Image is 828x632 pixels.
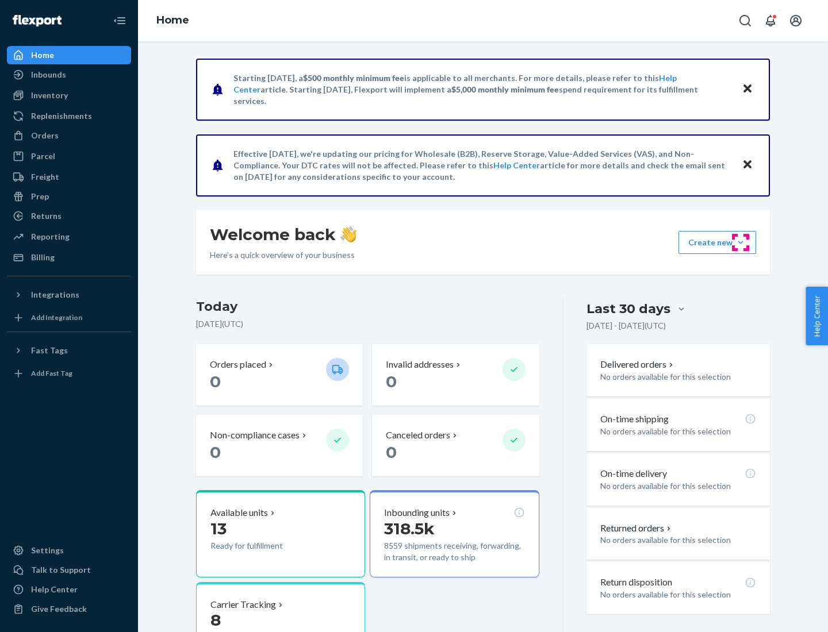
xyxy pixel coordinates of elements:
[451,84,559,94] span: $5,000 monthly minimum fee
[600,426,756,437] p: No orders available for this selection
[233,72,731,107] p: Starting [DATE], a is applicable to all merchants. For more details, please refer to this article...
[156,14,189,26] a: Home
[740,81,755,98] button: Close
[493,160,540,170] a: Help Center
[210,249,356,261] p: Here’s a quick overview of your business
[210,442,221,462] span: 0
[600,589,756,600] p: No orders available for this selection
[7,86,131,105] a: Inventory
[31,545,64,556] div: Settings
[31,289,79,300] div: Integrations
[31,603,87,615] div: Give Feedback
[386,358,454,371] p: Invalid addresses
[600,358,676,371] button: Delivered orders
[586,300,670,318] div: Last 30 days
[7,168,131,186] a: Freight
[31,171,59,183] div: Freight
[7,107,131,125] a: Replenishments
[31,191,49,202] div: Prep
[600,413,669,426] p: On-time shipping
[734,9,757,32] button: Open Search Box
[31,252,55,263] div: Billing
[386,372,397,391] span: 0
[7,65,131,84] a: Inbounds
[108,9,131,32] button: Close Navigation
[7,187,131,206] a: Prep
[600,576,672,589] p: Return disposition
[31,49,54,61] div: Home
[372,415,539,476] button: Canceled orders 0
[210,372,221,391] span: 0
[196,490,365,577] button: Available units13Ready for fulfillment
[7,600,131,618] button: Give Feedback
[7,126,131,145] a: Orders
[7,561,131,579] a: Talk to Support
[31,231,70,242] div: Reporting
[13,15,62,26] img: Flexport logo
[210,519,227,538] span: 13
[196,344,363,406] button: Orders placed 0
[386,429,450,442] p: Canceled orders
[806,287,828,345] button: Help Center
[31,151,55,162] div: Parcel
[370,490,539,577] button: Inbounding units318.5k8559 shipments receiving, forwarding, in transit, or ready to ship
[31,69,66,80] div: Inbounds
[196,298,539,316] h3: Today
[210,429,300,442] p: Non-compliance cases
[372,344,539,406] button: Invalid addresses 0
[7,541,131,560] a: Settings
[784,9,807,32] button: Open account menu
[586,320,666,332] p: [DATE] - [DATE] ( UTC )
[31,368,72,378] div: Add Fast Tag
[147,4,198,37] ol: breadcrumbs
[31,313,82,322] div: Add Integration
[600,480,756,492] p: No orders available for this selection
[233,148,731,183] p: Effective [DATE], we're updating our pricing for Wholesale (B2B), Reserve Storage, Value-Added Se...
[196,415,363,476] button: Non-compliance cases 0
[7,286,131,304] button: Integrations
[31,345,68,356] div: Fast Tags
[210,598,276,611] p: Carrier Tracking
[210,224,356,245] h1: Welcome back
[196,318,539,330] p: [DATE] ( UTC )
[678,231,756,254] button: Create new
[759,9,782,32] button: Open notifications
[31,584,78,595] div: Help Center
[600,534,756,546] p: No orders available for this selection
[7,309,131,327] a: Add Integration
[210,540,317,552] p: Ready for fulfillment
[384,519,435,538] span: 318.5k
[210,358,266,371] p: Orders placed
[740,157,755,174] button: Close
[7,364,131,383] a: Add Fast Tag
[340,226,356,242] img: hand-wave emoji
[7,147,131,165] a: Parcel
[31,564,91,576] div: Talk to Support
[7,341,131,360] button: Fast Tags
[600,467,667,480] p: On-time delivery
[600,371,756,383] p: No orders available for this selection
[600,522,673,535] button: Returned orders
[7,207,131,225] a: Returns
[7,580,131,599] a: Help Center
[7,46,131,64] a: Home
[386,442,397,462] span: 0
[31,210,62,222] div: Returns
[7,248,131,267] a: Billing
[303,73,404,83] span: $500 monthly minimum fee
[7,228,131,246] a: Reporting
[384,506,450,519] p: Inbounding units
[384,540,524,563] p: 8559 shipments receiving, forwarding, in transit, or ready to ship
[210,610,221,630] span: 8
[210,506,268,519] p: Available units
[31,90,68,101] div: Inventory
[31,110,92,122] div: Replenishments
[31,130,59,141] div: Orders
